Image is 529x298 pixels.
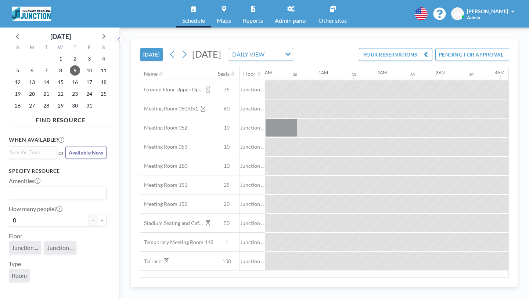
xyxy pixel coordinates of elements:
[240,105,265,112] span: Junction ...
[27,89,37,99] span: Monday, October 20, 2025
[240,220,265,226] span: Junction ...
[9,113,112,124] h4: FIND RESOURCE
[54,43,68,53] div: W
[12,7,51,21] img: organization-logo
[240,201,265,207] span: Junction ...
[377,70,387,75] div: 2AM
[39,43,54,53] div: T
[41,77,51,87] span: Tuesday, October 14, 2025
[47,244,73,251] span: Junction ...
[140,48,163,61] button: [DATE]
[9,186,106,199] div: Search for option
[240,163,265,169] span: Junction ...
[50,31,71,41] div: [DATE]
[140,105,198,112] span: Meeting Room 050/051
[410,72,415,77] div: 30
[55,54,66,64] span: Wednesday, October 1, 2025
[12,77,23,87] span: Sunday, October 12, 2025
[9,232,22,240] label: Floor
[69,149,103,156] span: Available Now
[214,258,239,265] span: 150
[9,168,107,174] h3: Specify resource
[243,70,256,77] div: Floor
[240,124,265,131] span: Junction ...
[10,188,102,197] input: Search for option
[293,72,297,77] div: 30
[240,258,265,265] span: Junction ...
[240,239,265,246] span: Junction ...
[70,54,80,64] span: Thursday, October 2, 2025
[84,77,94,87] span: Friday, October 17, 2025
[98,65,109,76] span: Saturday, October 11, 2025
[84,65,94,76] span: Friday, October 10, 2025
[214,86,239,93] span: 75
[89,214,98,226] button: -
[192,48,221,59] span: [DATE]
[218,70,230,77] div: Seats
[9,177,40,185] label: Amenities
[140,239,213,246] span: Temporary Meeting Room 118
[12,101,23,111] span: Sunday, October 26, 2025
[140,182,187,188] span: Meeting Room 151
[214,143,239,150] span: 10
[214,163,239,169] span: 10
[214,124,239,131] span: 10
[182,18,205,23] span: Schedule
[98,214,107,226] button: +
[214,105,239,112] span: 60
[319,70,328,75] div: 1AM
[55,101,66,111] span: Wednesday, October 29, 2025
[275,18,307,23] span: Admin panel
[9,147,57,158] div: Search for option
[140,86,203,93] span: Ground Floor Upper Open Area
[70,77,80,87] span: Thursday, October 16, 2025
[140,163,187,169] span: Meeting Room 150
[96,43,111,53] div: S
[260,70,272,75] div: 12AM
[58,149,64,156] span: or
[240,86,265,93] span: Junction ...
[70,65,80,76] span: Thursday, October 9, 2025
[319,18,347,23] span: Other sites
[27,77,37,87] span: Monday, October 13, 2025
[84,101,94,111] span: Friday, October 31, 2025
[12,244,38,251] span: Junction ...
[12,65,23,76] span: Sunday, October 5, 2025
[98,54,109,64] span: Saturday, October 4, 2025
[55,77,66,87] span: Wednesday, October 15, 2025
[41,65,51,76] span: Tuesday, October 7, 2025
[10,148,53,156] input: Search for option
[98,77,109,87] span: Saturday, October 18, 2025
[9,205,62,212] label: How many people?
[240,182,265,188] span: Junction ...
[55,89,66,99] span: Wednesday, October 22, 2025
[27,65,37,76] span: Monday, October 6, 2025
[467,15,480,20] span: Admin
[231,50,266,59] span: DAILY VIEW
[41,89,51,99] span: Tuesday, October 21, 2025
[214,220,239,226] span: 50
[11,43,25,53] div: S
[140,124,187,131] span: Meeting Room 052
[12,272,27,279] span: Room
[70,101,80,111] span: Thursday, October 30, 2025
[65,146,107,159] button: Available Now
[229,48,293,61] div: Search for option
[144,70,158,77] div: Name
[140,201,187,207] span: Meeting Room 152
[68,43,82,53] div: T
[25,43,39,53] div: M
[140,220,203,226] span: Stadium Seating and Cafe area
[467,8,508,14] span: [PERSON_NAME]
[55,65,66,76] span: Wednesday, October 8, 2025
[435,48,517,61] button: PENDING FOR APPROVAL
[140,143,187,150] span: Meeting Room 053
[214,239,239,246] span: 1
[240,143,265,150] span: Junction ...
[98,89,109,99] span: Saturday, October 25, 2025
[243,18,263,23] span: Reports
[495,70,504,75] div: 4AM
[469,72,474,77] div: 30
[84,54,94,64] span: Friday, October 3, 2025
[214,182,239,188] span: 25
